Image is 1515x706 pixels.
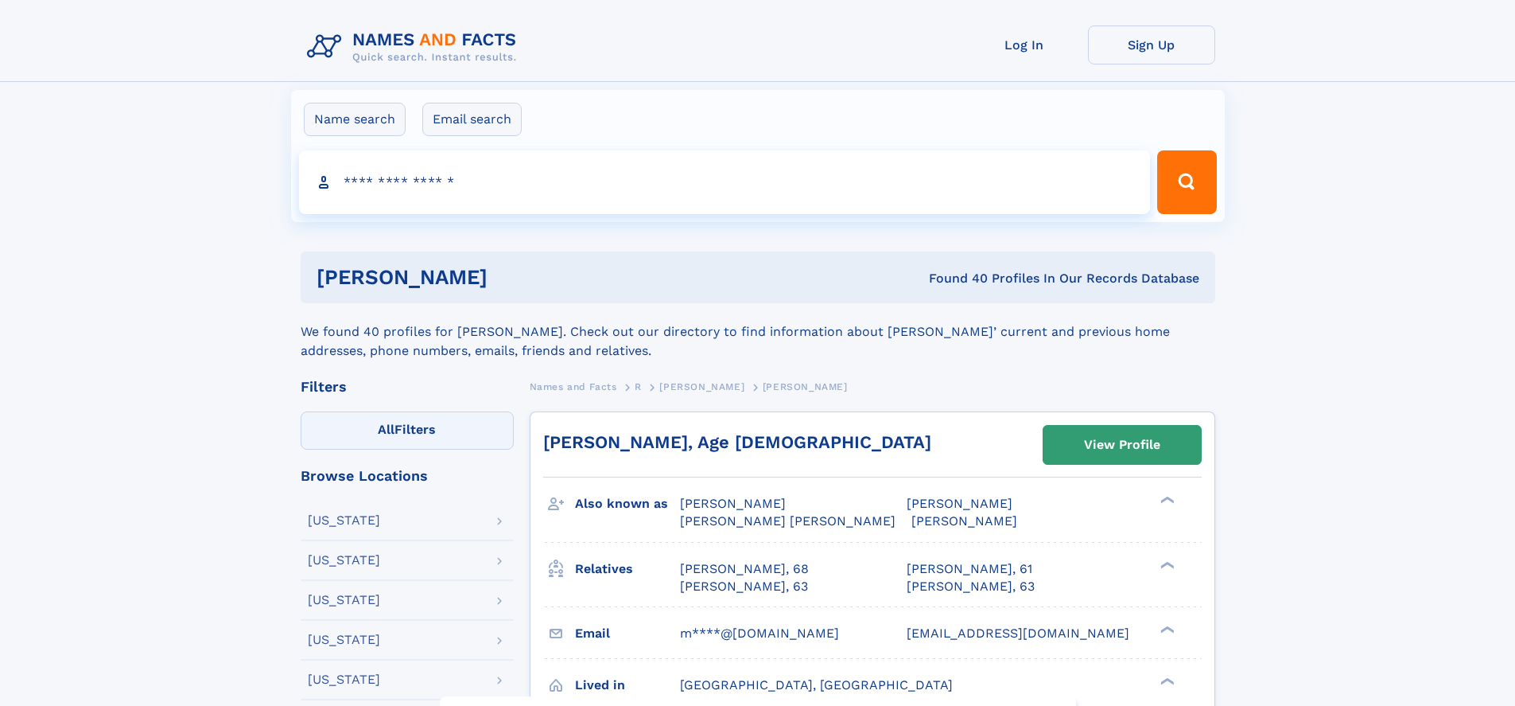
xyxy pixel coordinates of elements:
[308,554,380,567] div: [US_STATE]
[308,634,380,646] div: [US_STATE]
[308,514,380,527] div: [US_STATE]
[1156,624,1175,634] div: ❯
[317,267,709,287] h1: [PERSON_NAME]
[680,560,809,578] a: [PERSON_NAME], 68
[1156,495,1175,505] div: ❯
[635,381,642,392] span: R
[304,103,406,136] label: Name search
[301,25,530,68] img: Logo Names and Facts
[680,578,808,595] a: [PERSON_NAME], 63
[680,496,786,511] span: [PERSON_NAME]
[708,270,1199,287] div: Found 40 Profiles In Our Records Database
[308,594,380,607] div: [US_STATE]
[680,513,895,529] span: [PERSON_NAME] [PERSON_NAME]
[1088,25,1215,64] a: Sign Up
[308,673,380,686] div: [US_STATE]
[575,490,680,517] h3: Also known as
[907,578,1035,595] a: [PERSON_NAME], 63
[680,677,953,692] span: [GEOGRAPHIC_DATA], [GEOGRAPHIC_DATA]
[301,469,514,483] div: Browse Locations
[911,513,1017,529] span: [PERSON_NAME]
[530,376,617,396] a: Names and Facts
[301,380,514,394] div: Filters
[961,25,1088,64] a: Log In
[575,620,680,647] h3: Email
[1156,560,1175,570] div: ❯
[422,103,522,136] label: Email search
[1157,150,1216,214] button: Search Button
[575,672,680,699] h3: Lived in
[907,626,1129,641] span: [EMAIL_ADDRESS][DOMAIN_NAME]
[1084,427,1160,463] div: View Profile
[763,381,848,392] span: [PERSON_NAME]
[907,560,1032,578] a: [PERSON_NAME], 61
[543,432,931,452] a: [PERSON_NAME], Age [DEMOGRAPHIC_DATA]
[299,150,1151,214] input: search input
[659,381,744,392] span: [PERSON_NAME]
[1156,676,1175,686] div: ❯
[301,412,514,450] label: Filters
[378,422,394,437] span: All
[907,496,1012,511] span: [PERSON_NAME]
[1043,426,1201,464] a: View Profile
[301,303,1215,361] div: We found 40 profiles for [PERSON_NAME]. Check out our directory to find information about [PERSON...
[635,376,642,396] a: R
[575,556,680,583] h3: Relatives
[659,376,744,396] a: [PERSON_NAME]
